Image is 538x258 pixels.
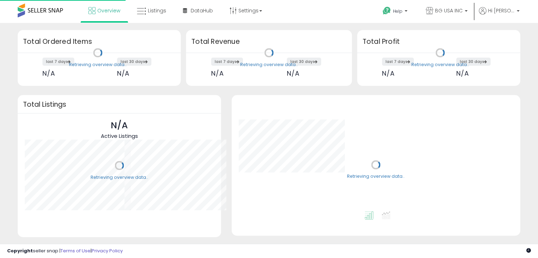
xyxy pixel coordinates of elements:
[347,174,405,180] div: Retrieving overview data..
[377,1,415,23] a: Help
[240,61,298,68] div: Retrieving overview data..
[479,7,520,23] a: Hi [PERSON_NAME]
[382,6,391,15] i: Get Help
[411,61,469,68] div: Retrieving overview data..
[191,7,213,14] span: DataHub
[91,174,148,181] div: Retrieving overview data..
[92,247,123,254] a: Privacy Policy
[60,247,91,254] a: Terms of Use
[69,61,127,68] div: Retrieving overview data..
[488,7,515,14] span: Hi [PERSON_NAME]
[435,7,463,14] span: BG USA INC
[148,7,166,14] span: Listings
[97,7,120,14] span: Overview
[7,247,33,254] strong: Copyright
[393,8,403,14] span: Help
[7,248,123,254] div: seller snap | |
